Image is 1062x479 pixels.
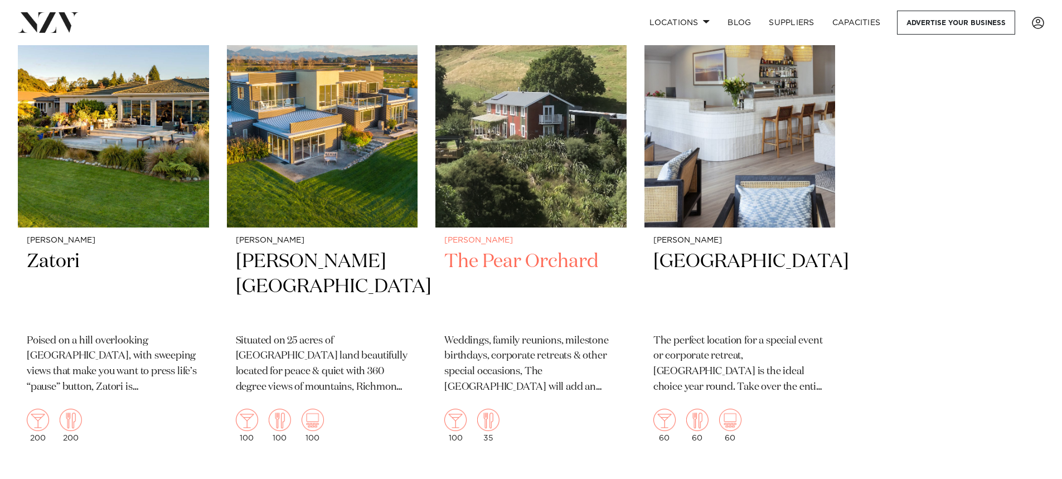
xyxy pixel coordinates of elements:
small: [PERSON_NAME] [236,236,409,245]
img: cocktail.png [444,409,467,431]
div: 100 [444,409,467,442]
p: Poised on a hill overlooking [GEOGRAPHIC_DATA], with sweeping views that make you want to press l... [27,333,200,396]
img: dining.png [477,409,500,431]
img: theatre.png [719,409,741,431]
img: dining.png [269,409,291,431]
img: cocktail.png [653,409,676,431]
h2: The Pear Orchard [444,249,618,325]
div: 35 [477,409,500,442]
h2: Zatori [27,249,200,325]
small: [PERSON_NAME] [444,236,618,245]
img: nzv-logo.png [18,12,79,32]
h2: [PERSON_NAME][GEOGRAPHIC_DATA] [236,249,409,325]
div: 100 [236,409,258,442]
p: The perfect location for a special event or corporate retreat, [GEOGRAPHIC_DATA] is the ideal cho... [653,333,827,396]
a: Locations [641,11,719,35]
a: Advertise your business [897,11,1015,35]
small: [PERSON_NAME] [27,236,200,245]
div: 60 [686,409,709,442]
a: Capacities [823,11,890,35]
small: [PERSON_NAME] [653,236,827,245]
img: dining.png [686,409,709,431]
img: dining.png [60,409,82,431]
div: 60 [719,409,741,442]
img: cocktail.png [236,409,258,431]
div: 60 [653,409,676,442]
h2: [GEOGRAPHIC_DATA] [653,249,827,325]
div: 100 [269,409,291,442]
a: BLOG [719,11,760,35]
p: Situated on 25 acres of [GEOGRAPHIC_DATA] land beautifully located for peace & quiet with 360 deg... [236,333,409,396]
p: Weddings, family reunions, milestone birthdays, corporate retreats & other special occasions, The... [444,333,618,396]
a: SUPPLIERS [760,11,823,35]
div: 100 [302,409,324,442]
div: 200 [27,409,49,442]
div: 200 [60,409,82,442]
img: cocktail.png [27,409,49,431]
img: theatre.png [302,409,324,431]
